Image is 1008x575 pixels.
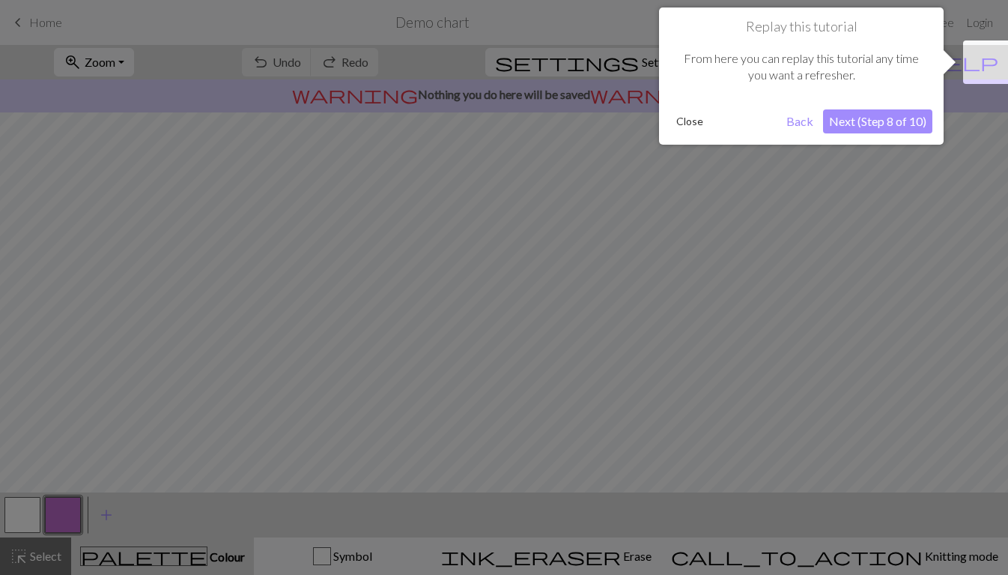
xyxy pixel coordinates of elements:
[670,110,709,133] button: Close
[823,109,932,133] button: Next (Step 8 of 10)
[670,19,932,35] h1: Replay this tutorial
[670,35,932,99] div: From here you can replay this tutorial any time you want a refresher.
[659,7,944,145] div: Replay this tutorial
[780,109,819,133] button: Back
